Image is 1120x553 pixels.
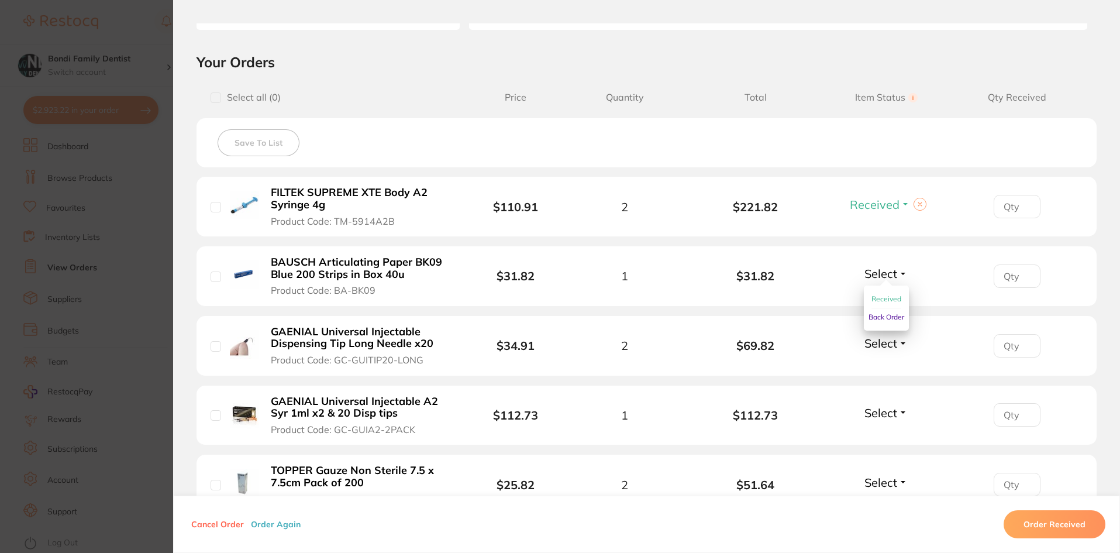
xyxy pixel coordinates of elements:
[690,408,821,422] b: $112.73
[247,519,304,530] button: Order Again
[864,406,897,420] span: Select
[690,200,821,214] b: $221.82
[621,269,628,283] span: 1
[821,92,952,103] span: Item Status
[869,308,904,326] button: Back Order
[497,338,535,353] b: $34.91
[271,424,415,435] span: Product Code: GC-GUIA2-2PACK
[230,260,259,289] img: BAUSCH Articulating Paper BK09 Blue 200 Strips in Box 40u
[869,312,904,321] span: Back Order
[267,325,455,366] button: GAENIAL Universal Injectable Dispensing Tip Long Needle x20 Product Code: GC-GUITIP20-LONG
[230,469,259,498] img: TOPPER Gauze Non Sterile 7.5 x 7.5cm Pack of 200
[271,187,452,211] b: FILTEK SUPREME XTE Body A2 Syringe 4g
[197,53,1097,71] h2: Your Orders
[861,266,911,281] button: Select
[861,406,911,420] button: Select
[621,478,628,492] span: 2
[994,265,1040,288] input: Qty
[230,400,259,428] img: GAENIAL Universal Injectable A2 Syr 1ml x2 & 20 Disp tips
[497,269,535,283] b: $31.82
[559,92,690,103] span: Quantity
[497,478,535,492] b: $25.82
[230,191,259,220] img: FILTEK SUPREME XTE Body A2 Syringe 4g
[188,519,247,530] button: Cancel Order
[994,473,1040,496] input: Qty
[621,200,628,214] span: 2
[871,294,901,303] span: Received
[861,475,911,490] button: Select
[850,197,900,212] span: Received
[267,464,455,505] button: TOPPER Gauze Non Sterile 7.5 x 7.5cm Pack of 200 Product Code: JJ-M53407N
[621,339,628,352] span: 2
[994,334,1040,358] input: Qty
[267,256,455,297] button: BAUSCH Articulating Paper BK09 Blue 200 Strips in Box 40u Product Code: BA-BK09
[871,290,901,308] button: Received
[267,395,455,436] button: GAENIAL Universal Injectable A2 Syr 1ml x2 & 20 Disp tips Product Code: GC-GUIA2-2PACK
[914,198,926,211] button: Clear selection
[1004,510,1105,538] button: Order Received
[271,465,452,489] b: TOPPER Gauze Non Sterile 7.5 x 7.5cm Pack of 200
[267,186,455,227] button: FILTEK SUPREME XTE Body A2 Syringe 4g Product Code: TM-5914A2B
[864,336,897,351] span: Select
[472,92,559,103] span: Price
[271,355,423,365] span: Product Code: GC-GUITIP20-LONG
[952,92,1083,103] span: Qty Received
[218,129,299,156] button: Save To List
[271,326,452,350] b: GAENIAL Universal Injectable Dispensing Tip Long Needle x20
[690,269,821,283] b: $31.82
[271,396,452,420] b: GAENIAL Universal Injectable A2 Syr 1ml x2 & 20 Disp tips
[994,403,1040,427] input: Qty
[690,339,821,352] b: $69.82
[271,285,375,296] span: Product Code: BA-BK09
[994,195,1040,218] input: Qty
[861,336,911,351] button: Select
[493,200,538,214] b: $110.91
[621,408,628,422] span: 1
[271,256,452,280] b: BAUSCH Articulating Paper BK09 Blue 200 Strips in Box 40u
[271,494,388,504] span: Product Code: JJ-M53407N
[230,330,259,359] img: GAENIAL Universal Injectable Dispensing Tip Long Needle x20
[864,266,897,281] span: Select
[493,408,538,423] b: $112.73
[271,216,395,226] span: Product Code: TM-5914A2B
[690,92,821,103] span: Total
[221,92,281,103] span: Select all ( 0 )
[846,197,914,212] button: Received
[864,475,897,490] span: Select
[690,478,821,492] b: $51.64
